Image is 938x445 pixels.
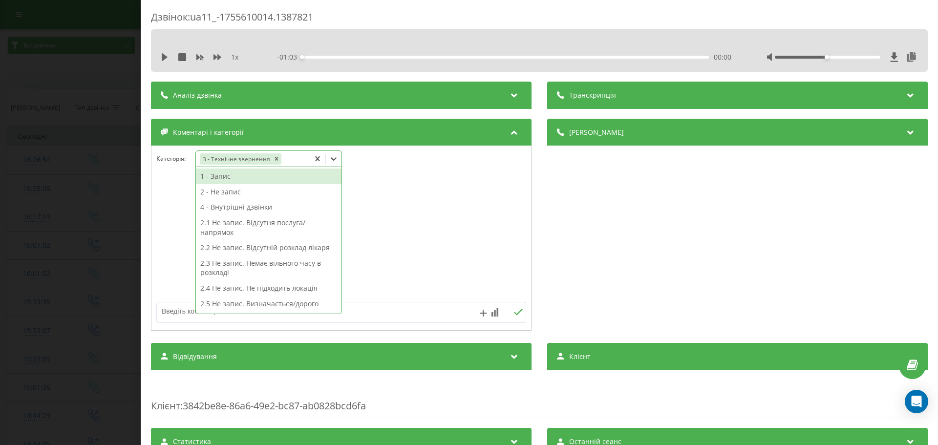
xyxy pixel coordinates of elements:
div: 2.1 Не запис. Відсутня послуга/напрямок [196,215,341,240]
span: 00:00 [714,52,731,62]
div: 2.3 Не запис. Немає вільного часу в розкладі [196,255,341,280]
div: 2.5 Не запис. Визначається/дорого [196,296,341,312]
div: Open Intercom Messenger [905,390,928,413]
h4: Категорія : [156,155,195,162]
span: Відвідування [173,352,217,361]
div: 4 - Внутрішні дзвінки [196,199,341,215]
div: Remove 3 - Технічне звернення [272,153,281,165]
div: 2.2 Не запис. Відсутній розклад лікаря [196,240,341,255]
div: 2.4 Не запис. Не підходить локація [196,280,341,296]
span: - 01:03 [277,52,302,62]
div: : 3842be8e-86a6-49e2-bc87-ab0828bcd6fa [151,380,928,418]
span: Транскрипція [569,90,616,100]
span: Аналіз дзвінка [173,90,222,100]
span: Клієнт [569,352,591,361]
span: Коментарі і категорії [173,127,244,137]
div: 3 - Технічне звернення [200,153,272,165]
div: Accessibility label [300,55,304,59]
div: Accessibility label [825,55,829,59]
span: [PERSON_NAME] [569,127,624,137]
span: Клієнт [151,399,180,412]
div: 2 - Не запис [196,184,341,200]
div: 2.6 Не запис. Запит на оперативне втручання/госпіталізацію [196,311,341,336]
div: 1 - Запис [196,169,341,184]
div: Дзвінок : ua11_-1755610014.1387821 [151,10,928,29]
span: 1 x [231,52,238,62]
